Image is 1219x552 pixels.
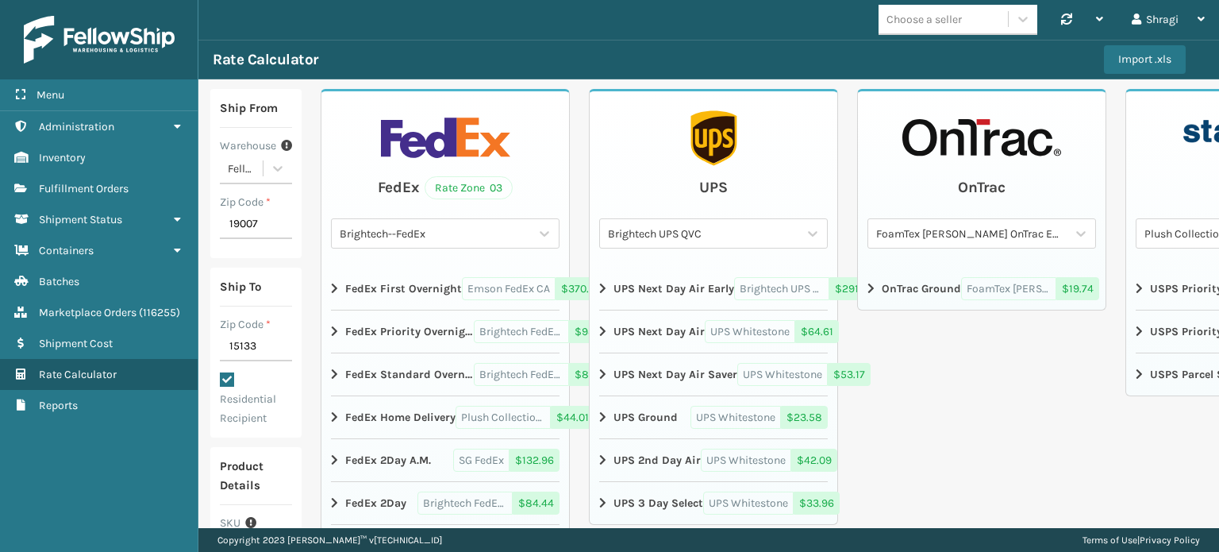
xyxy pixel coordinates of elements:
[220,515,240,531] label: SKU
[829,277,879,300] span: $ 291.63
[613,495,703,511] strong: UPS 3 Day Select
[462,277,556,300] span: Emson FedEx CA
[139,306,180,319] span: ( 116255 )
[551,406,594,429] span: $ 44.01
[1082,535,1137,546] a: Terms of Use
[876,226,1068,242] div: FoamTex [PERSON_NAME] OnTrac East
[781,406,828,429] span: $ 23.58
[490,179,502,196] span: 03
[556,277,608,300] span: $ 370.28
[39,306,137,319] span: Marketplace Orders
[345,366,474,383] strong: FedEx Standard Overnight
[613,280,734,297] strong: UPS Next Day Air Early
[613,452,701,469] strong: UPS 2nd Day Air
[613,323,705,340] strong: UPS Next Day Air
[613,366,737,383] strong: UPS Next Day Air Saver
[569,320,616,343] span: $ 98.93
[220,137,276,154] label: Warehouse
[39,182,129,195] span: Fulfillment Orders
[699,176,728,199] div: UPS
[345,452,431,469] strong: FedEx 2Day A.M.
[734,277,829,300] span: Brightech UPS QVC
[228,160,264,177] div: Fellowship - East
[513,492,560,515] span: $ 84.44
[474,363,569,386] span: Brightech FedEx Target
[703,492,794,515] span: UPS Whitestone
[24,16,175,64] img: logo
[37,88,64,102] span: Menu
[220,194,271,210] label: Zip Code
[220,373,276,425] label: Residential Recipient
[378,176,420,199] div: FedEx
[417,492,513,515] span: Brightech FedEx Safeco 7057
[613,409,678,426] strong: UPS Ground
[39,151,86,164] span: Inventory
[345,495,406,511] strong: FedEx 2Day
[39,337,113,350] span: Shipment Cost
[1082,528,1200,552] div: |
[958,176,1006,199] div: OnTrac
[791,449,837,472] span: $ 42.09
[220,316,271,333] label: Zip Code
[39,244,94,257] span: Containers
[220,98,278,118] div: Ship From
[453,449,510,472] span: SG FedEx
[794,492,840,515] span: $ 33.96
[345,280,462,297] strong: FedEx First Overnight
[608,226,800,242] div: Brightech UPS QVC
[961,277,1056,300] span: FoamTex MIlliard OnTrac East
[701,449,791,472] span: UPS Whitestone
[39,120,114,133] span: Administration
[39,399,78,412] span: Reports
[39,213,122,226] span: Shipment Status
[690,406,781,429] span: UPS Whitestone
[828,363,871,386] span: $ 53.17
[39,368,117,381] span: Rate Calculator
[220,457,292,495] div: Product Details
[569,363,615,386] span: $ 88.18
[39,275,79,288] span: Batches
[345,409,456,426] strong: FedEx Home Delivery
[435,179,485,196] span: Rate Zone
[456,406,551,429] span: Plush Collections - Milliard Fedex
[474,320,569,343] span: Brightech FedEx Target
[1056,277,1099,300] span: $ 19.74
[737,363,828,386] span: UPS Whitestone
[1104,45,1186,74] button: Import .xls
[510,449,560,472] span: $ 132.96
[340,226,532,242] div: Brightech--FedEx
[1140,535,1200,546] a: Privacy Policy
[217,528,442,552] p: Copyright 2023 [PERSON_NAME]™ v [TECHNICAL_ID]
[882,280,961,297] strong: OnTrac Ground
[886,11,962,28] div: Choose a seller
[213,50,318,69] h3: Rate Calculator
[345,323,474,340] strong: FedEx Priority Overnight
[705,320,795,343] span: UPS Whitestone
[795,320,839,343] span: $ 64.61
[220,277,261,296] div: Ship To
